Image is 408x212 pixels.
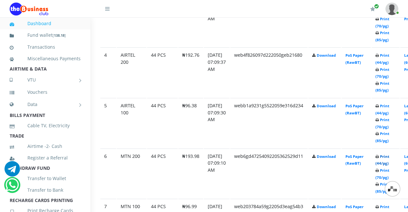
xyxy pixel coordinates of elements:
[147,98,178,148] td: 44 PCS
[10,118,81,133] a: Cable TV, Electricity
[230,98,308,148] td: webb1a9231g5522059e316d234
[317,53,336,58] a: Download
[178,149,203,198] td: ₦193.98
[147,47,178,97] td: 44 PCS
[10,96,81,112] a: Data
[100,98,116,148] td: 5
[100,149,116,198] td: 6
[375,16,389,28] a: Print (70/pg)
[317,103,336,108] a: Download
[317,154,336,159] a: Download
[53,33,66,38] small: [ ]
[375,168,389,180] a: Print (70/pg)
[10,171,81,186] a: Transfer to Wallet
[345,103,363,115] a: PoS Paper (RawBT)
[10,51,81,66] a: Miscellaneous Payments
[345,154,363,166] a: PoS Paper (RawBT)
[375,154,389,166] a: Print (44/pg)
[375,103,389,115] a: Print (44/pg)
[178,98,203,148] td: ₦96.38
[10,16,81,31] a: Dashboard
[10,139,81,154] a: Airtime -2- Cash
[100,47,116,97] td: 4
[375,67,389,79] a: Print (70/pg)
[388,186,397,191] img: svg+xml,%3Csvg%20xmlns%3D%22http%3A%2F%2Fwww.w3.org%2F2000%2Fsvg%22%20width%3D%2228%22%20height%3...
[10,40,81,54] a: Transactions
[230,149,308,198] td: web6gd47254092205362529d11
[385,3,398,15] img: User
[10,183,81,198] a: Transfer to Bank
[204,47,230,97] td: [DATE] 07:09:37 AM
[375,182,389,194] a: Print (85/pg)
[54,33,65,38] b: 138.18
[375,117,389,129] a: Print (70/pg)
[10,3,48,15] img: Logo
[345,53,363,65] a: PoS Paper (RawBT)
[317,204,336,209] a: Download
[10,72,81,88] a: VTU
[178,47,203,97] td: ₦192.76
[5,182,19,193] a: Chat for support
[374,4,379,9] span: Renew/Upgrade Subscription
[117,47,146,97] td: AIRTEL 200
[117,98,146,148] td: AIRTEL 100
[204,98,230,148] td: [DATE] 07:09:30 AM
[147,149,178,198] td: 44 PCS
[117,149,146,198] td: MTN 200
[10,150,81,165] a: Register a Referral
[375,30,389,42] a: Print (85/pg)
[5,166,20,177] a: Chat for support
[10,85,81,100] a: Vouchers
[10,28,81,43] a: Fund wallet[138.18]
[375,53,389,65] a: Print (44/pg)
[230,47,308,97] td: web4f826097d222050geb21680
[375,131,389,143] a: Print (85/pg)
[370,6,375,12] i: Renew/Upgrade Subscription
[204,149,230,198] td: [DATE] 07:09:10 AM
[375,81,389,93] a: Print (85/pg)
